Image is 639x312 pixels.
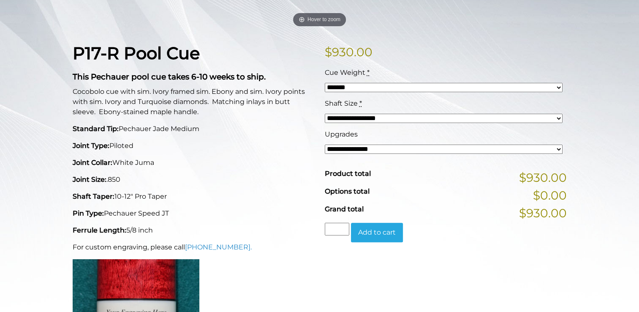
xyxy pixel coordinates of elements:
abbr: required [367,68,370,77]
strong: P17-R Pool Cue [73,43,200,63]
strong: Shaft Taper: [73,192,114,200]
strong: Ferrule Length: [73,226,126,234]
span: $930.00 [519,169,567,186]
bdi: 930.00 [325,45,373,59]
span: Upgrades [325,130,358,138]
p: White Juma [73,158,315,168]
input: Product quantity [325,223,349,235]
p: Pechauer Jade Medium [73,124,315,134]
span: Grand total [325,205,364,213]
p: For custom engraving, please call [73,242,315,252]
p: 5/8 inch [73,225,315,235]
p: 10-12" Pro Taper [73,192,315,202]
strong: This Pechauer pool cue takes 6-10 weeks to ship. [73,72,266,82]
strong: Pin Type: [73,209,104,217]
p: .850 [73,175,315,185]
span: Shaft Size [325,99,358,107]
p: Piloted [73,141,315,151]
a: [PHONE_NUMBER]. [185,243,252,251]
strong: Joint Collar: [73,159,112,167]
span: Product total [325,170,371,178]
p: Cocobolo cue with sim. Ivory framed sim. Ebony and sim. Ivory points with sim. Ivory and Turquois... [73,87,315,117]
strong: Joint Size: [73,175,106,183]
span: $930.00 [519,204,567,222]
abbr: required [359,99,362,107]
strong: Joint Type: [73,142,109,150]
span: Cue Weight [325,68,365,77]
span: Options total [325,187,370,195]
p: Pechauer Speed JT [73,208,315,219]
strong: Standard Tip: [73,125,119,133]
span: $0.00 [533,186,567,204]
button: Add to cart [351,223,403,242]
span: $ [325,45,332,59]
